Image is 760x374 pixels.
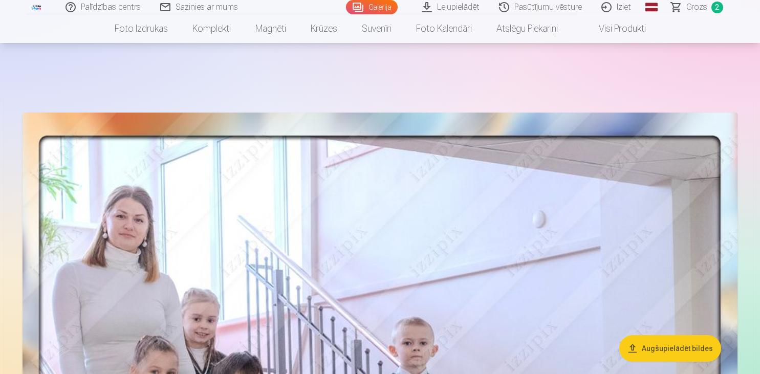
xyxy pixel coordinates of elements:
img: /fa1 [31,4,42,10]
a: Komplekti [180,14,243,43]
a: Foto kalendāri [404,14,484,43]
a: Krūzes [298,14,350,43]
a: Suvenīri [350,14,404,43]
a: Atslēgu piekariņi [484,14,570,43]
a: Foto izdrukas [102,14,180,43]
button: Augšupielādēt bildes [619,335,721,362]
a: Visi produkti [570,14,658,43]
span: 2 [711,2,723,13]
a: Magnēti [243,14,298,43]
span: Grozs [686,1,707,13]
